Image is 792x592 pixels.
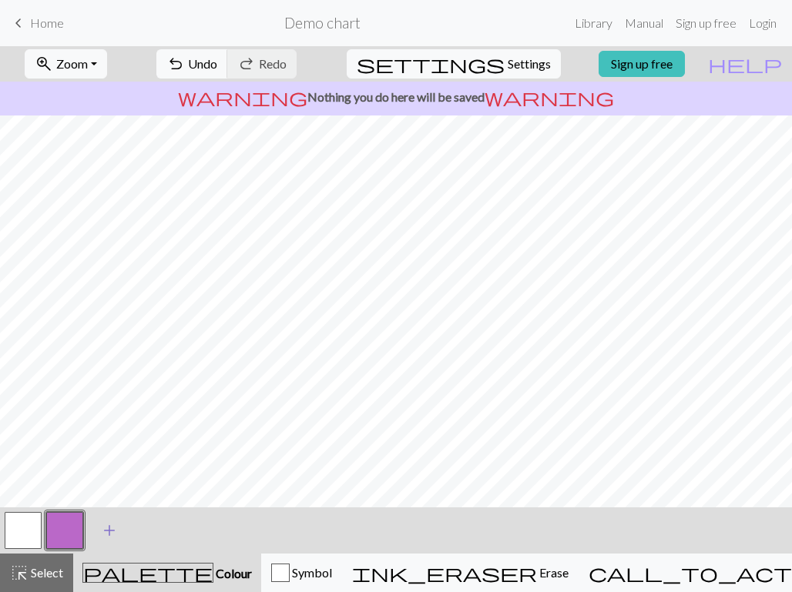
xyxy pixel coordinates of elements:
[188,56,217,71] span: Undo
[73,554,261,592] button: Colour
[30,15,64,30] span: Home
[708,53,782,75] span: help
[347,49,561,79] button: SettingsSettings
[508,55,551,73] span: Settings
[357,55,505,73] i: Settings
[178,86,307,108] span: warning
[743,8,783,38] a: Login
[156,49,228,79] button: Undo
[9,10,64,36] a: Home
[25,49,107,79] button: Zoom
[670,8,743,38] a: Sign up free
[9,12,28,34] span: keyboard_arrow_left
[213,566,252,580] span: Colour
[56,56,88,71] span: Zoom
[290,565,332,580] span: Symbol
[10,562,29,584] span: highlight_alt
[284,14,361,32] h2: Demo chart
[352,562,537,584] span: ink_eraser
[100,520,119,541] span: add
[166,53,185,75] span: undo
[83,562,213,584] span: palette
[35,53,53,75] span: zoom_in
[29,565,63,580] span: Select
[357,53,505,75] span: settings
[619,8,670,38] a: Manual
[599,51,685,77] a: Sign up free
[261,554,342,592] button: Symbol
[537,565,569,580] span: Erase
[485,86,614,108] span: warning
[342,554,579,592] button: Erase
[569,8,619,38] a: Library
[6,88,786,106] p: Nothing you do here will be saved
